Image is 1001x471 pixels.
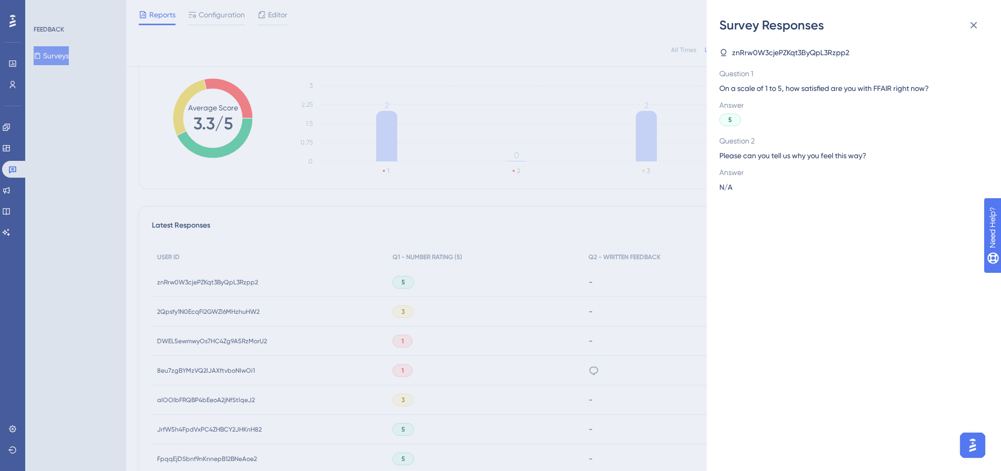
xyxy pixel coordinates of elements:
[728,116,732,124] span: 5
[719,82,980,95] span: On a scale of 1 to 5, how satisfied are you with FFAIR right now?
[719,166,980,179] span: Answer
[719,17,988,34] div: Survey Responses
[719,181,732,193] span: N/A
[719,135,980,147] span: Question 2
[719,67,980,80] span: Question 1
[25,3,66,15] span: Need Help?
[957,429,988,461] iframe: UserGuiding AI Assistant Launcher
[719,149,980,162] span: Please can you tell us why you feel this way?
[719,99,980,111] span: Answer
[732,46,849,59] span: znRrw0W3cjePZKqt3ByQpL3Rzpp2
